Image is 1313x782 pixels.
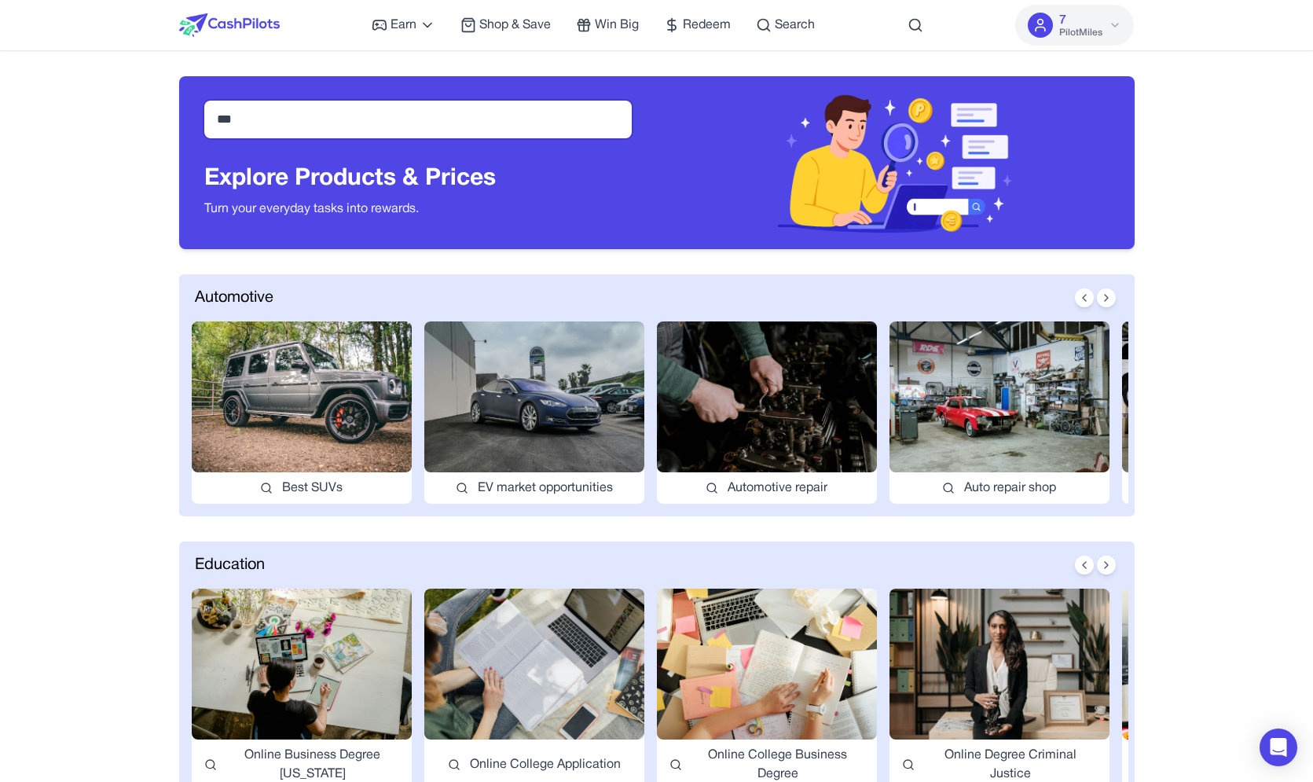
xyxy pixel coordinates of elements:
[204,165,496,193] h3: Explore Products & Prices
[964,479,1056,497] span: Auto repair shop
[478,479,613,497] span: EV market opportunities
[756,16,815,35] a: Search
[195,287,273,309] span: Automotive
[204,200,496,218] p: Turn your everyday tasks into rewards.
[1260,729,1297,766] div: Open Intercom Messenger
[1015,5,1134,46] button: 7PilotMiles
[391,16,416,35] span: Earn
[460,16,551,35] a: Shop & Save
[372,16,435,35] a: Earn
[479,16,551,35] span: Shop & Save
[1059,11,1066,30] span: 7
[195,554,265,576] span: Education
[728,479,827,497] span: Automotive repair
[595,16,639,35] span: Win Big
[664,16,731,35] a: Redeem
[1059,27,1102,39] span: PilotMiles
[775,76,1017,249] img: Header decoration
[179,13,280,37] img: CashPilots Logo
[470,755,621,774] span: Online College Application
[775,16,815,35] span: Search
[576,16,639,35] a: Win Big
[683,16,731,35] span: Redeem
[282,479,343,497] span: Best SUVs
